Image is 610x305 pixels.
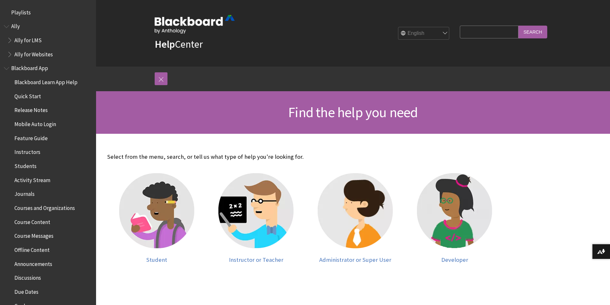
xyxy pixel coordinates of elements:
[107,153,504,161] p: Select from the menu, search, or tell us what type of help you're looking for.
[14,133,48,141] span: Feature Guide
[398,27,450,40] select: Site Language Selector
[146,256,167,263] span: Student
[318,173,393,248] img: Administrator
[312,173,399,263] a: Administrator Administrator or Super User
[155,38,175,51] strong: Help
[14,272,41,281] span: Discussions
[14,217,50,225] span: Course Content
[14,203,75,211] span: Courses and Organizations
[14,175,50,183] span: Activity Stream
[14,286,38,295] span: Due Dates
[213,173,299,263] a: Instructor Instructor or Teacher
[11,7,31,16] span: Playlists
[14,231,53,239] span: Course Messages
[114,173,200,263] a: Student Student
[14,77,77,85] span: Blackboard Learn App Help
[11,21,20,30] span: Ally
[411,173,498,263] a: Developer
[14,189,35,197] span: Journals
[14,119,56,127] span: Mobile Auto Login
[288,103,418,121] span: Find the help you need
[11,63,48,72] span: Blackboard App
[441,256,468,263] span: Developer
[14,161,37,169] span: Students
[4,21,92,60] nav: Book outline for Anthology Ally Help
[229,256,283,263] span: Instructor or Teacher
[14,245,50,253] span: Offline Content
[14,147,40,156] span: Instructors
[155,15,235,34] img: Blackboard by Anthology
[14,259,52,267] span: Announcements
[14,91,41,100] span: Quick Start
[119,173,194,248] img: Student
[218,173,294,248] img: Instructor
[14,105,48,114] span: Release Notes
[155,38,203,51] a: HelpCenter
[14,35,42,44] span: Ally for LMS
[518,26,547,38] input: Search
[4,7,92,18] nav: Book outline for Playlists
[319,256,391,263] span: Administrator or Super User
[14,49,53,58] span: Ally for Websites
